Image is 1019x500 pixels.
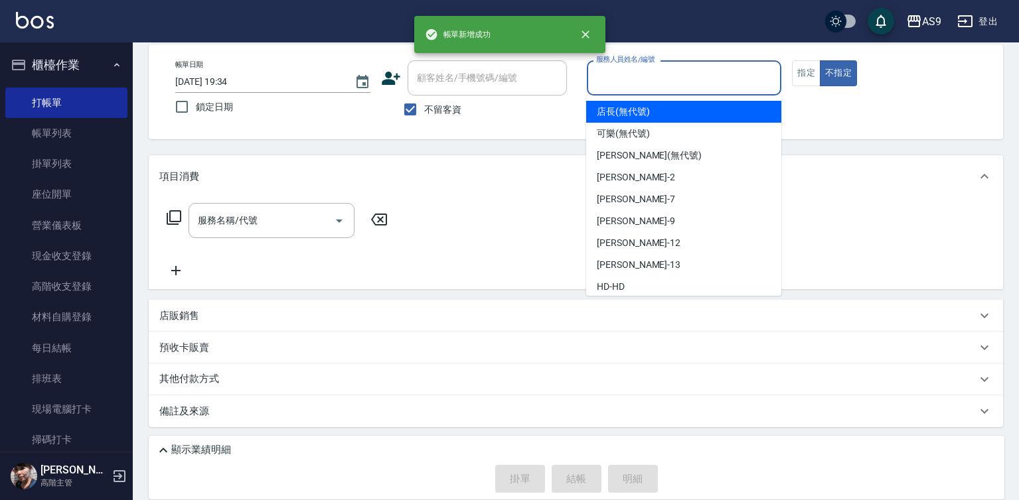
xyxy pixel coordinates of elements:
[5,179,127,210] a: 座位開單
[5,210,127,241] a: 營業儀表板
[597,149,702,162] span: [PERSON_NAME] (無代號)
[5,149,127,179] a: 掛單列表
[571,20,600,49] button: close
[5,271,127,302] a: 高階收支登錄
[149,395,1003,427] div: 備註及來源
[159,405,209,418] p: 備註及來源
[596,54,655,64] label: 服務人員姓名/編號
[424,103,461,117] span: 不留客資
[597,214,675,228] span: [PERSON_NAME] -9
[597,258,680,272] span: [PERSON_NAME] -13
[5,48,127,82] button: 櫃檯作業
[425,28,491,41] span: 帳單新增成功
[149,363,1003,395] div: 其他付款方式
[159,309,199,323] p: 店販銷售
[16,12,54,29] img: Logo
[149,155,1003,198] div: 項目消費
[171,443,231,457] p: 顯示業績明細
[597,170,675,184] span: [PERSON_NAME] -2
[952,9,1003,34] button: 登出
[5,333,127,363] a: 每日結帳
[792,60,821,86] button: 指定
[597,127,650,141] span: 可樂 (無代號)
[159,170,199,184] p: 項目消費
[40,477,108,489] p: 高階主管
[175,71,341,93] input: YYYY/MM/DD hh:mm
[5,302,127,332] a: 材料自購登錄
[922,13,941,30] div: AS9
[347,66,378,98] button: Choose date, selected date is 2025-10-05
[597,280,625,294] span: HD -HD
[820,60,857,86] button: 不指定
[5,118,127,149] a: 帳單列表
[149,300,1003,332] div: 店販銷售
[5,363,127,394] a: 排班表
[597,105,650,119] span: 店長 (無代號)
[5,241,127,271] a: 現金收支登錄
[11,463,37,489] img: Person
[5,424,127,455] a: 掃碼打卡
[159,341,209,355] p: 預收卡販賣
[175,60,203,70] label: 帳單日期
[40,464,108,477] h5: [PERSON_NAME]
[329,210,350,231] button: Open
[901,8,947,35] button: AS9
[159,372,226,387] p: 其他付款方式
[5,394,127,424] a: 現場電腦打卡
[597,192,675,206] span: [PERSON_NAME] -7
[597,236,680,250] span: [PERSON_NAME] -12
[149,332,1003,363] div: 預收卡販賣
[5,88,127,118] a: 打帳單
[196,100,233,114] span: 鎖定日期
[868,8,894,34] button: save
